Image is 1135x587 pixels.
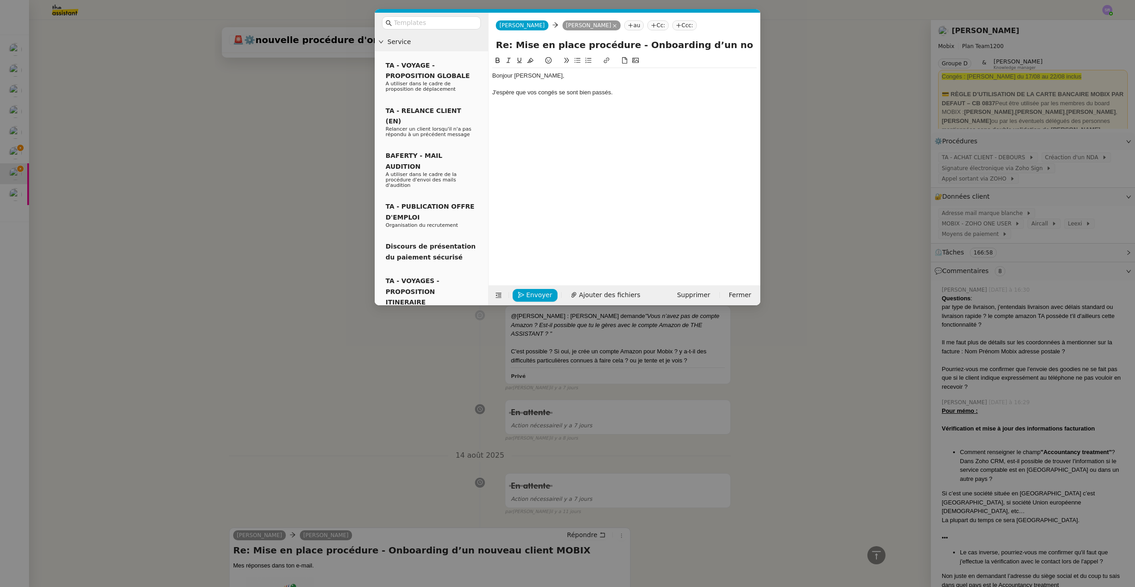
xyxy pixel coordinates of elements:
[526,290,552,300] span: Envoyer
[386,222,458,228] span: Organisation du recrutement
[375,33,488,51] div: Service
[563,20,621,30] nz-tag: [PERSON_NAME]
[672,20,697,30] nz-tag: Ccc:
[386,203,475,220] span: TA - PUBLICATION OFFRE D'EMPLOI
[387,37,484,47] span: Service
[386,126,471,137] span: Relancer un client lorsqu'il n'a pas répondu à un précédent message
[513,289,558,302] button: Envoyer
[499,22,545,29] span: [PERSON_NAME]
[386,107,461,125] span: TA - RELANCE CLIENT (EN)
[677,290,710,300] span: Supprimer
[492,72,757,80] div: Bonjour [PERSON_NAME],
[386,152,442,170] span: BAFERTY - MAIL AUDITION
[386,62,470,79] span: TA - VOYAGE - PROPOSITION GLOBALE
[386,277,439,306] span: TA - VOYAGES - PROPOSITION ITINERAIRE
[647,20,669,30] nz-tag: Cc:
[492,88,757,97] div: J'espère que vos congés se sont bien passés.
[394,18,475,28] input: Templates
[729,290,751,300] span: Fermer
[496,38,753,52] input: Subject
[671,289,715,302] button: Supprimer
[386,171,457,188] span: A utiliser dans le cadre de la procédure d'envoi des mails d'audition
[724,289,757,302] button: Fermer
[579,290,640,300] span: Ajouter des fichiers
[386,81,455,92] span: A utiliser dans le cadre de proposition de déplacement
[624,20,644,30] nz-tag: au
[386,243,476,260] span: Discours de présentation du paiement sécurisé
[565,289,646,302] button: Ajouter des fichiers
